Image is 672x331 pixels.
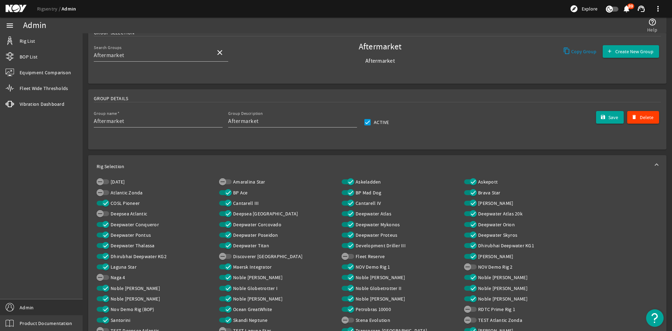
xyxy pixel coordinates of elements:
label: Laguna Star [109,263,136,270]
label: NOV Demo Rig 2 [477,263,513,270]
label: Deepwater Thalassa [109,242,155,249]
label: Noble [PERSON_NAME] [354,295,405,302]
span: Equipment Comparison [20,69,71,76]
label: Nov Demo Rig (BOP) [109,306,154,313]
label: Discoverer [GEOGRAPHIC_DATA] [232,253,302,260]
label: Noble [PERSON_NAME] [232,274,282,281]
label: BP Mad Dog [354,189,381,196]
label: Deepwater Proteus [354,232,397,239]
a: Admin [62,6,76,12]
label: Noble Globetrotter I [232,285,278,292]
label: Deepwater Mykonos [354,221,400,228]
label: Maersk Integrator [232,263,272,270]
label: Deepwater Poseidon [232,232,278,239]
label: Deepwater Titan [232,242,269,249]
label: Deepwater Pontus [109,232,151,239]
label: Noble [PERSON_NAME] [354,274,405,281]
label: Noble [PERSON_NAME] [109,285,160,292]
label: NOV Demo Rig 1 [354,263,390,270]
button: Create New Group [603,45,659,58]
span: Group Details [94,95,128,102]
mat-icon: explore [570,5,578,13]
label: Development Driller III [354,242,406,249]
label: Deepwater Atlas [354,210,391,217]
mat-icon: vibration [6,100,14,108]
label: Brava Star [477,189,500,196]
label: [DATE] [109,178,125,185]
button: Open Resource Center [646,309,664,327]
div: Admin [23,22,46,29]
label: Stena Evolution [354,317,390,324]
label: Noble [PERSON_NAME] [109,295,160,302]
span: Admin [20,304,34,311]
span: Explore [582,5,597,12]
label: COSL Pioneer [109,200,140,207]
button: Save [596,111,624,124]
span: Create New Group [615,48,653,55]
label: RDTC Prime Rig 1 [477,306,515,313]
mat-label: Group name [94,111,117,116]
span: Save [608,114,618,121]
button: Copy Group [560,45,600,58]
label: Deepwater Atlas 20k [477,210,523,217]
span: Fleet Wide Thresholds [20,85,68,92]
label: Cantarell IV [354,200,381,207]
label: Deepwater Orion [477,221,515,228]
input: Search [94,51,210,60]
span: BOP List [20,53,37,60]
label: Deepwater Skyros [477,232,517,239]
label: Naga 4 [109,274,125,281]
label: Noble [PERSON_NAME] [477,274,527,281]
span: Vibration Dashboard [20,101,64,108]
mat-label: Group Description [228,111,263,116]
mat-label: Search Groups [94,45,122,50]
mat-expansion-panel-header: Rig Selection [88,155,666,178]
label: Ocean GreatWhite [232,306,272,313]
span: Copy Group [571,48,596,55]
button: Delete [627,111,659,124]
label: Deepsea Atlantic [109,210,147,217]
label: Askeladden [354,178,381,185]
label: Deepwater Corcovado [232,221,281,228]
label: Amaralina Star [232,178,265,185]
label: Noble [PERSON_NAME] [477,295,527,302]
label: Dhirubhai Deepwater KG2 [109,253,167,260]
span: Help [647,26,657,33]
a: Rigsentry [37,6,62,12]
label: Noble [PERSON_NAME] [477,285,527,292]
button: more_vert [650,0,666,17]
label: BP Ace [232,189,248,196]
label: Dhirubhai Deepwater KG1 [477,242,534,249]
label: Atlantic Zonda [109,189,143,196]
label: [PERSON_NAME] [477,200,513,207]
span: Rig List [20,37,35,44]
mat-icon: menu [6,21,14,30]
span: Delete [640,114,653,121]
span: Aftermarket [313,57,447,64]
label: Santorini [109,317,130,324]
label: Cantarell III [232,200,259,207]
mat-icon: support_agent [637,5,645,13]
span: Aftermarket [313,43,447,50]
label: Deepwater Conqueror [109,221,159,228]
label: Fleet Reserve [354,253,385,260]
label: Deepsea [GEOGRAPHIC_DATA] [232,210,298,217]
label: Askepott [477,178,498,185]
mat-panel-title: Rig Selection [97,163,650,170]
label: Active [372,119,389,126]
mat-icon: notifications [622,5,631,13]
label: Noble Globetrotter II [354,285,401,292]
mat-icon: help_outline [648,18,657,26]
label: [PERSON_NAME] [477,253,513,260]
button: 89 [623,5,630,13]
label: TEST Atlantic Zonda [477,317,522,324]
button: Explore [567,3,600,14]
label: Noble [PERSON_NAME] [232,295,282,302]
label: Petrobras 10000 [354,306,391,313]
label: Skandi Neptune [232,317,268,324]
span: Product Documentation [20,320,72,327]
mat-icon: close [216,48,224,57]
